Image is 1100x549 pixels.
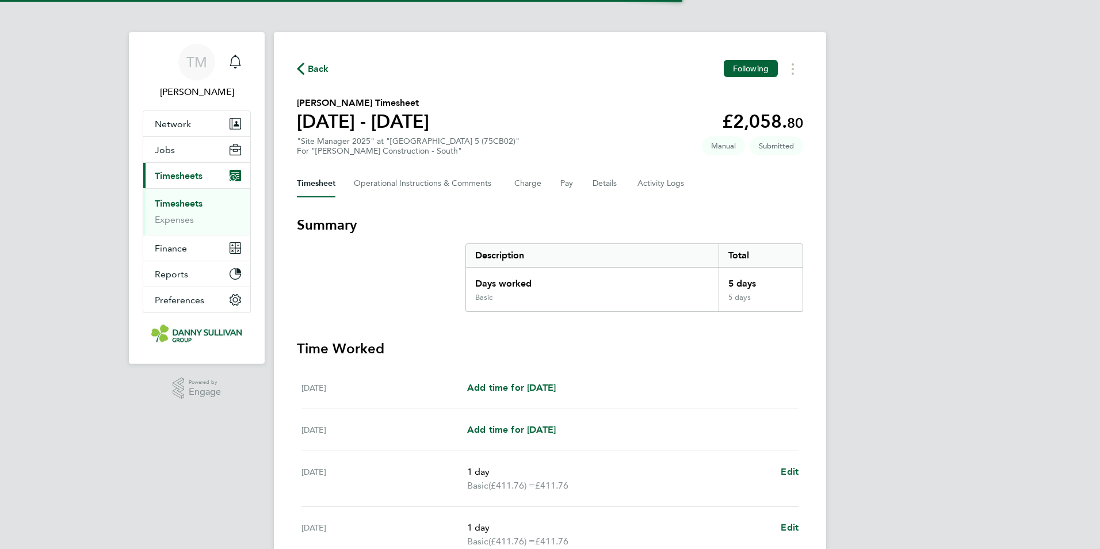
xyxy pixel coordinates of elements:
button: Timesheet [297,170,335,197]
a: Add time for [DATE] [467,381,556,395]
span: Reports [155,269,188,280]
button: Preferences [143,287,250,312]
span: Finance [155,243,187,254]
span: Edit [781,466,799,477]
div: Summary [465,243,803,312]
div: Description [466,244,719,267]
span: (£411.76) = [488,480,535,491]
div: For "[PERSON_NAME] Construction - South" [297,146,520,156]
span: Basic [467,535,488,548]
div: [DATE] [301,381,467,395]
div: [DATE] [301,465,467,493]
a: Powered byEngage [173,378,221,399]
button: Timesheets Menu [782,60,803,78]
div: [DATE] [301,521,467,548]
div: "Site Manager 2025" at "[GEOGRAPHIC_DATA] 5 (75CB02)" [297,136,520,156]
div: Total [719,244,803,267]
img: dannysullivan-logo-retina.png [151,325,242,343]
div: Days worked [466,268,719,293]
a: TM[PERSON_NAME] [143,44,251,99]
button: Operational Instructions & Comments [354,170,496,197]
h2: [PERSON_NAME] Timesheet [297,96,429,110]
span: Jobs [155,144,175,155]
a: Edit [781,521,799,535]
button: Details [593,170,619,197]
span: £411.76 [535,536,568,547]
span: Timesheets [155,170,203,181]
a: Add time for [DATE] [467,423,556,437]
span: Engage [189,387,221,397]
a: Expenses [155,214,194,225]
button: Following [724,60,778,77]
span: Following [733,63,769,74]
div: [DATE] [301,423,467,437]
span: This timesheet was manually created. [702,136,745,155]
div: Basic [475,293,492,302]
button: Jobs [143,137,250,162]
h3: Time Worked [297,340,803,358]
span: Add time for [DATE] [467,382,556,393]
div: 5 days [719,293,803,311]
button: Pay [560,170,574,197]
span: Tai Marjadsingh [143,85,251,99]
button: Reports [143,261,250,287]
p: 1 day [467,521,771,535]
span: £411.76 [535,480,568,491]
span: Network [155,119,191,129]
span: Add time for [DATE] [467,424,556,435]
div: Timesheets [143,188,250,235]
button: Finance [143,235,250,261]
nav: Main navigation [129,32,265,364]
button: Charge [514,170,542,197]
a: Timesheets [155,198,203,209]
a: Go to home page [143,325,251,343]
button: Timesheets [143,163,250,188]
h1: [DATE] - [DATE] [297,110,429,133]
button: Back [297,62,329,76]
a: Edit [781,465,799,479]
span: Edit [781,522,799,533]
button: Network [143,111,250,136]
span: This timesheet is Submitted. [750,136,803,155]
span: (£411.76) = [488,536,535,547]
span: 80 [787,115,803,131]
span: Back [308,62,329,76]
app-decimal: £2,058. [722,110,803,132]
h3: Summary [297,216,803,234]
span: TM [186,55,207,70]
button: Activity Logs [637,170,686,197]
span: Powered by [189,378,221,387]
span: Basic [467,479,488,493]
span: Preferences [155,295,204,306]
div: 5 days [719,268,803,293]
p: 1 day [467,465,771,479]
